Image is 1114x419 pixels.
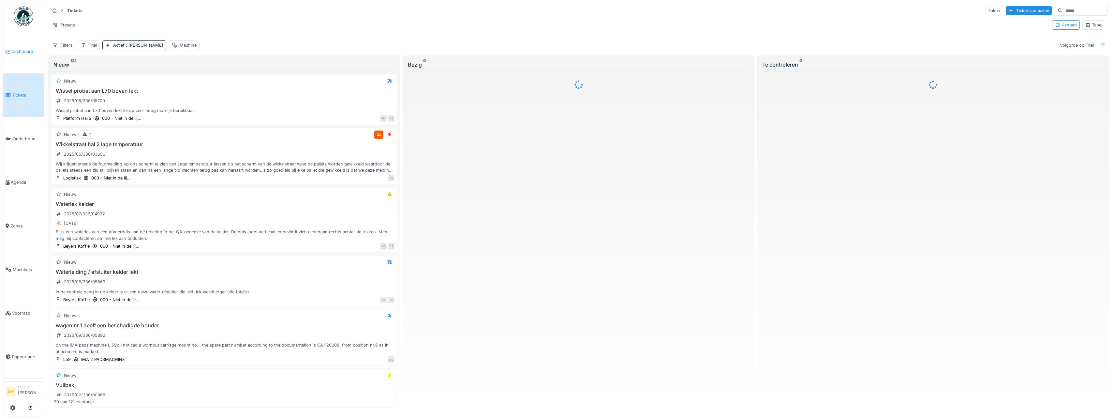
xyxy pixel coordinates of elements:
[64,279,105,285] div: 2025/08/336/05669
[388,115,394,122] div: GE
[1006,6,1052,15] div: Ticket aanmaken
[388,356,394,363] div: DO
[1055,22,1077,28] div: Kanban
[54,229,394,241] div: Er is een waterlek aan een afvoerbuis van de riolering in het QA-gedeelte van de kelder. De buis ...
[14,7,33,26] img: Badge_color-CXgf-gQk.svg
[100,297,140,303] div: 000 - Niet in de lij...
[408,61,749,69] div: Bezig
[54,399,94,405] div: 20 van 121 zichtbaar
[18,384,41,389] div: Manager
[11,179,41,185] span: Agenda
[1085,22,1102,28] div: Tabel
[102,115,141,121] div: 000 - Niet in de lij...
[64,313,76,319] div: Nieuw
[54,88,394,94] h3: Wissel probat aan L70 boven lekt
[1057,40,1097,50] div: Volgorde op Titel
[54,342,394,354] div: on the IMA pads machine L 59b I noticed a wornout carriage mount no.1, the spare part number acco...
[54,269,394,275] h3: Waterleiding / afsluiter kelder lekt
[799,61,802,69] sup: 0
[64,392,105,398] div: 2025/02/336/00968
[63,356,71,363] div: L59
[180,42,197,48] div: Machine
[388,297,394,303] div: GE
[125,43,163,48] span: : [PERSON_NAME]
[65,8,85,14] strong: Tickets
[64,211,105,217] div: 2025/07/336/04932
[54,161,394,173] div: Wij krijgen steeds de foutmelding op ons scherm te zien van Lage temperatuur lassen op het scherm...
[64,132,76,138] div: Nieuw
[762,61,1104,69] div: Te controleren
[3,291,44,335] a: Voorraad
[423,61,426,69] sup: 0
[380,115,387,122] div: BM
[12,92,41,98] span: Tickets
[64,259,76,265] div: Nieuw
[10,223,41,229] span: Zones
[64,78,76,84] div: Nieuw
[6,384,41,400] a: SV Manager[PERSON_NAME]
[986,6,1003,15] div: Taken
[64,98,105,104] div: 2025/08/336/05700
[13,136,41,142] span: Onderhoud
[3,161,44,204] a: Agenda
[64,191,76,197] div: Nieuw
[63,243,90,249] div: Beyers Koffie
[3,248,44,291] a: Machines
[70,61,76,69] sup: 121
[54,107,394,114] div: Wissel probat aan L70 boven lekt let op zeer hoog moeilijk bereikbaar.
[12,354,41,360] span: Rapportage
[63,115,92,121] div: Platform Hal 2
[18,384,41,398] li: [PERSON_NAME]
[64,151,105,157] div: 2025/05/336/03656
[54,201,394,207] h3: Waterlek kelder
[50,40,75,50] div: Filters
[54,382,394,388] h3: Vuilbak
[63,175,81,181] div: Logistiek
[81,356,125,363] div: IMA 2 PADSMACHINE
[3,117,44,161] a: Onderhoud
[100,243,140,249] div: 000 - Niet in de lij...
[63,297,90,303] div: Beyers Koffie
[388,175,394,181] div: JV
[6,387,15,396] li: SV
[64,372,76,379] div: Nieuw
[12,310,41,316] span: Voorraad
[13,267,41,273] span: Machines
[64,220,78,226] div: [DATE]
[64,332,105,338] div: 2025/09/336/05892
[380,297,387,303] div: TZ
[50,20,78,30] div: Presets
[90,132,92,138] div: 1
[388,243,394,250] div: CS
[54,141,394,147] h3: Wikkelstraat hal 2 lage temperatuur
[53,61,395,69] div: Nieuw
[3,73,44,117] a: Tickets
[11,48,41,54] span: Dashboard
[54,289,394,295] div: In de centrale gang in de kelder is er een galva water-afsluiter die lekt, lek wordt erger (zie f...
[91,175,131,181] div: 000 - Niet in de lij...
[89,42,97,48] div: Titel
[380,243,387,250] div: MD
[3,335,44,379] a: Rapportage
[3,30,44,73] a: Dashboard
[113,42,163,48] div: Actief
[54,322,394,329] h3: wagen nr.1 heeft een beschadigde houder
[3,204,44,248] a: Zones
